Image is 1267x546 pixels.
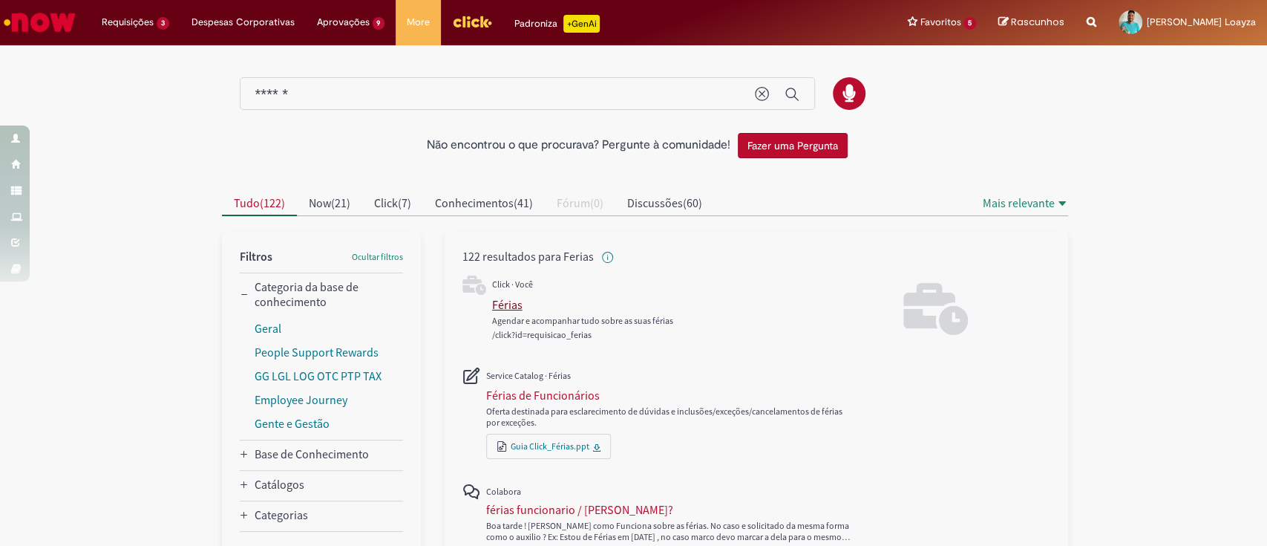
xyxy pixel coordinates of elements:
[373,17,385,30] span: 9
[514,15,600,33] div: Padroniza
[738,133,848,158] button: Fazer uma Pergunta
[1147,16,1256,28] span: [PERSON_NAME] Loayza
[1,7,78,37] img: ServiceNow
[452,10,492,33] img: click_logo_yellow_360x200.png
[963,17,976,30] span: 5
[317,15,370,30] span: Aprovações
[191,15,295,30] span: Despesas Corporativas
[407,15,430,30] span: More
[157,17,169,30] span: 3
[427,139,730,152] h2: Não encontrou o que procurava? Pergunte à comunidade!
[998,16,1064,30] a: Rascunhos
[563,15,600,33] p: +GenAi
[920,15,960,30] span: Favoritos
[1011,15,1064,29] span: Rascunhos
[102,15,154,30] span: Requisições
